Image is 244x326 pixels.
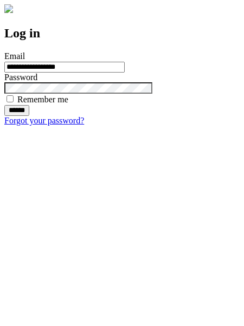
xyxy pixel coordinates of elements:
[4,51,25,61] label: Email
[4,73,37,82] label: Password
[4,4,13,13] img: logo-4e3dc11c47720685a147b03b5a06dd966a58ff35d612b21f08c02c0306f2b779.png
[17,95,68,104] label: Remember me
[4,116,84,125] a: Forgot your password?
[4,26,240,41] h2: Log in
